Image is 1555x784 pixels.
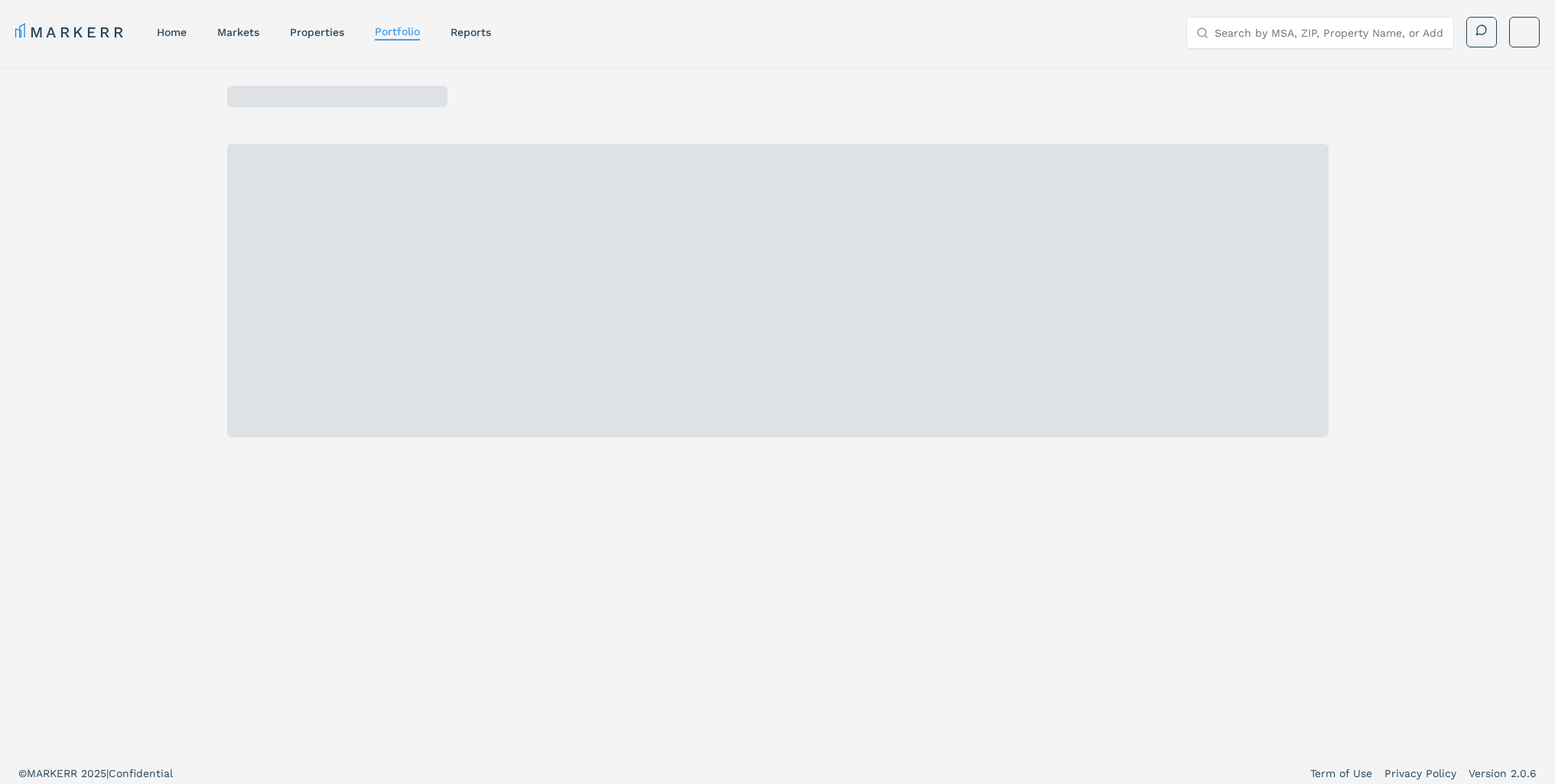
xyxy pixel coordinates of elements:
span: MARKERR [27,767,81,779]
a: reports [451,26,491,38]
a: home [157,26,187,38]
a: markets [217,26,259,38]
span: 2025 | [81,767,109,779]
a: MARKERR [15,21,126,43]
input: Search by MSA, ZIP, Property Name, or Address [1215,18,1444,48]
a: Version 2.0.6 [1469,766,1537,781]
span: © [18,767,27,779]
a: Term of Use [1310,766,1372,781]
a: Portfolio [375,25,420,37]
a: properties [290,26,344,38]
a: Privacy Policy [1384,766,1456,781]
span: Confidential [109,767,173,779]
